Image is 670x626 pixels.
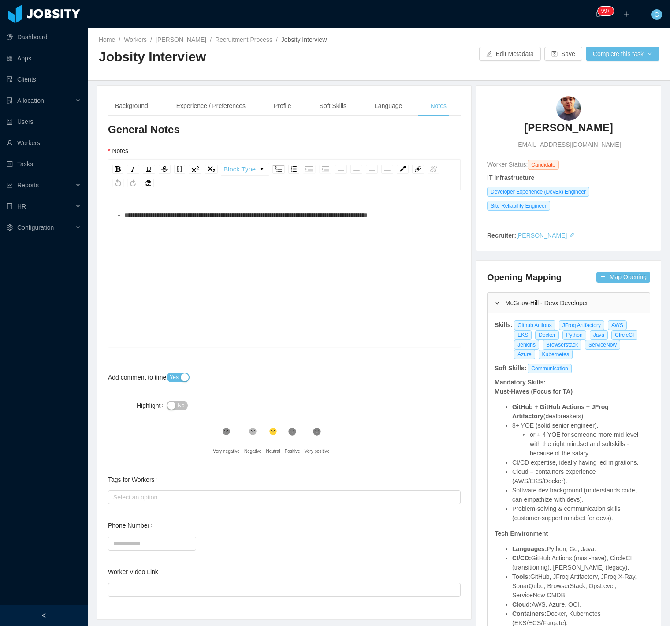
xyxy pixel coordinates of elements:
[178,401,184,410] span: No
[543,340,581,350] span: Browserstack
[7,182,13,188] i: icon: line-chart
[514,350,535,359] span: Azure
[495,530,548,537] strong: Tech Environment
[514,340,539,350] span: Jenkins
[7,155,81,173] a: icon: profileTasks
[221,163,269,175] a: Block Type
[113,493,451,502] div: Select an option
[487,161,528,168] span: Worker Status:
[512,421,643,430] li: 8+ YOE (solid senior engineer).
[495,300,500,306] i: icon: right
[7,224,13,231] i: icon: setting
[119,36,120,43] span: /
[112,165,123,174] div: Bold
[586,47,659,61] button: Complete this taskicon: down
[108,476,160,483] label: Tags for Workers
[108,537,196,551] input: Phone Number
[487,232,516,239] strong: Recruiter:
[108,96,155,116] div: Background
[544,47,582,61] button: icon: saveSave
[539,350,573,359] span: Kubernetes
[108,522,156,529] label: Phone Number
[17,224,54,231] span: Configuration
[7,71,81,88] a: icon: auditClients
[495,379,546,386] strong: Mandatory Skills:
[223,160,256,178] span: Block Type
[303,165,316,174] div: Indent
[288,165,299,174] div: Ordered
[514,320,555,330] span: Github Actions
[210,36,212,43] span: /
[512,458,643,467] li: CI/CD expertise, ideally having led migrations.
[608,320,627,330] span: AWS
[127,179,138,187] div: Redo
[189,165,201,174] div: Superscript
[512,402,643,421] li: (dealbreakers).
[514,330,532,340] span: EKS
[569,232,575,238] i: icon: edit
[516,140,621,149] span: [EMAIL_ADDRESS][DOMAIN_NAME]
[313,96,354,116] div: Soft Skills
[488,293,650,313] div: icon: rightMcGraw-Hill - Devx Developer
[7,113,81,130] a: icon: robotUsers
[512,555,531,562] strong: CI/CD:
[366,165,378,174] div: Right
[487,187,589,197] span: Developer Experience (DevEx) Engineer
[267,96,298,116] div: Profile
[140,179,156,187] div: rdw-remove-control
[108,147,134,154] label: Notes
[276,36,278,43] span: /
[623,11,629,17] i: icon: plus
[159,165,171,174] div: Strikethrough
[266,443,280,460] div: Neutral
[142,179,154,187] div: Remove
[528,160,559,170] span: Candidate
[495,388,573,395] strong: Must-Haves (Focus for TA)
[562,330,586,340] span: Python
[368,96,409,116] div: Language
[423,96,454,116] div: Notes
[512,610,547,617] strong: Containers:
[596,272,650,283] button: icon: plusMap Opening
[108,123,461,137] h3: General Notes
[169,96,253,116] div: Experience / Preferences
[487,271,562,283] h4: Opening Mapping
[512,545,547,552] strong: Languages:
[535,330,559,340] span: Docker
[333,163,395,176] div: rdw-textalign-control
[124,36,147,43] a: Workers
[108,583,461,597] input: Worker Video Link
[220,163,271,176] div: rdw-block-control
[512,544,643,554] li: Python, Go, Java.
[319,165,331,174] div: Outdent
[99,48,379,66] h2: Jobsity Interview
[108,160,461,190] div: rdw-toolbar
[655,9,659,20] span: G
[285,443,300,460] div: Positive
[17,182,39,189] span: Reports
[530,430,643,458] li: or + 4 YOE for someone more mid level with the right mindset and softskills -because of the salary
[524,121,613,135] h3: [PERSON_NAME]
[412,165,424,174] div: Link
[271,163,333,176] div: rdw-list-control
[112,179,124,187] div: Undo
[170,373,179,382] span: Yes
[108,160,461,347] div: rdw-wrapper
[115,206,454,361] div: rdw-editor
[495,321,513,328] strong: Skills:
[335,165,347,174] div: Left
[99,36,115,43] a: Home
[512,403,609,420] strong: GitHub + GitHub Actions + JFrog Artifactory
[17,203,26,210] span: HR
[512,486,643,504] li: Software dev background (understands code, can empathize with devs).
[111,179,140,187] div: rdw-history-control
[174,165,185,174] div: Monospace
[516,232,567,239] a: [PERSON_NAME]
[410,163,441,176] div: rdw-link-control
[7,97,13,104] i: icon: solution
[137,402,167,409] label: Highlight
[512,601,532,608] strong: Cloud:
[150,36,152,43] span: /
[595,11,601,17] i: icon: bell
[221,163,269,176] div: rdw-dropdown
